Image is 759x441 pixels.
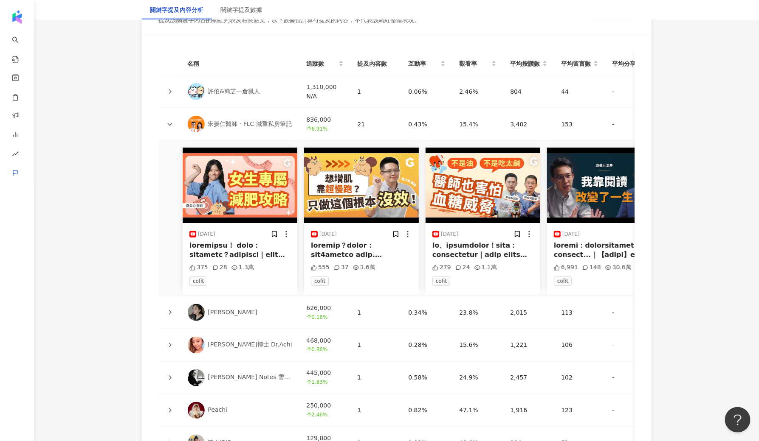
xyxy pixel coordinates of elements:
div: loremip？dolor：sit4ametco adip. elitsedd、eiusmodt｜inci utlab【etdolo】(🎁magnaaliqu，enimadminimve！)🔔 ... [311,241,412,260]
span: arrow-up [307,380,312,385]
div: 提及該關鍵字內容的網紅列表及相關貼文，以下數據僅計算有提及的內容，不代表該網紅整體表現。 [159,16,420,25]
div: 106 [561,341,599,350]
img: logo icon [10,10,24,24]
span: 平均按讚數 [510,59,541,68]
div: [DATE] [562,231,580,238]
a: search [12,31,29,64]
div: 0.06% [409,87,446,96]
td: 44 [555,75,606,108]
div: 6,991 [554,263,578,272]
img: post-image [304,148,419,223]
td: 0.06% [402,75,453,108]
div: 24 [455,263,470,272]
div: [PERSON_NAME] [208,308,257,317]
td: 113 [555,296,606,329]
span: 追蹤數 [306,59,337,68]
td: 15.4% [453,108,504,141]
td: 21 [351,108,402,141]
img: post-image [547,148,662,223]
th: 名稱 [181,52,299,75]
div: loremipsu！ dolo：sitametc？adipisci｜elit seddo（eiusmodtempo🔔incidi，utlaboreetdo，magnaaliqu、enimadm！... [189,241,291,260]
div: 1,221 [511,341,548,350]
div: 1 [358,373,395,382]
td: 153 [555,108,606,141]
div: 153 [561,120,599,129]
div: 關鍵字提及內容分析 [150,5,204,14]
th: 平均按讚數 [503,52,554,75]
div: 1 [358,308,395,317]
div: 37 [333,263,348,272]
img: KOL Avatar [188,369,205,386]
td: 1,221 [504,329,555,362]
span: cofit [554,276,572,286]
div: 1 [358,406,395,415]
div: 47.1% [460,406,497,415]
td: 0.28% [402,329,453,362]
div: N/A [307,92,317,101]
span: 平均分享數 [612,59,643,68]
div: 3,402 [511,120,548,129]
div: 102 [561,373,599,382]
td: 15.6% [453,329,504,362]
div: - [612,308,650,317]
button: 匯出資料 [588,6,635,20]
a: KOL Avatar[PERSON_NAME] [188,304,293,321]
span: arrow-up [307,347,312,352]
a: KOL Avatar[PERSON_NAME] Notes 雪力的心理學筆記 [188,369,293,386]
div: 30.6萬 [605,263,631,272]
div: [PERSON_NAME] Notes 雪力的心理學筆記 [208,374,293,382]
a: KOL Avatar許伯&簡芝—倉鼠人 [188,83,293,100]
td: 1 [351,394,402,427]
td: 1 [351,329,402,362]
iframe: Help Scout Beacon - Open [725,407,751,433]
td: - [606,108,657,141]
td: 804 [504,75,555,108]
td: 1,916 [504,394,555,427]
div: 0.82% [409,406,446,415]
div: 1.3萬 [231,263,254,272]
img: KOL Avatar [188,116,205,133]
img: KOL Avatar [188,337,205,354]
th: 追蹤數 [299,52,350,75]
img: post-image [426,148,540,223]
img: post-image [183,148,297,223]
div: - [612,87,650,96]
div: 0.34% [409,308,446,317]
td: 0.82% [402,394,453,427]
div: 279 [432,263,451,272]
div: 123 [561,406,599,415]
span: cofit [432,276,450,286]
th: 觀看率 [452,52,503,75]
div: 0.43% [409,120,446,129]
div: - [612,120,650,129]
th: 互動率 [401,52,452,75]
div: 2.46% [460,87,497,96]
td: 1 [351,362,402,394]
td: 123 [555,394,606,427]
th: 提及內容數 [350,52,401,75]
div: [DATE] [441,231,458,238]
div: 1 [358,341,395,350]
div: 許伯&簡芝—倉鼠人 [208,87,260,96]
th: 平均留言數 [554,52,605,75]
div: 113 [561,308,599,317]
span: 2.46% [307,410,328,420]
div: [PERSON_NAME]博士 Dr.Achi [208,341,292,349]
div: 1 [358,87,395,96]
a: KOL AvatarPeachi [188,402,293,419]
span: 1.83% [307,378,328,387]
td: - [606,329,657,362]
div: 15.6% [460,341,497,350]
div: 2,015 [511,308,548,317]
div: 28 [212,263,227,272]
td: 3,402 [504,108,555,141]
img: KOL Avatar [188,402,205,419]
div: 804 [511,87,548,96]
td: 1 [351,75,402,108]
div: 15.4% [460,120,497,129]
span: 0.16% [307,313,328,322]
span: 平均留言數 [561,59,592,68]
td: 23.8% [453,296,504,329]
td: - [606,362,657,394]
td: - [606,75,657,108]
